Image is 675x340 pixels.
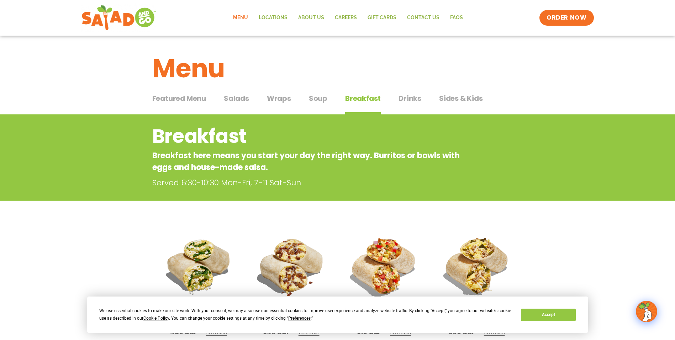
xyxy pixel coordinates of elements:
[445,10,468,26] a: FAQs
[293,10,329,26] a: About Us
[484,328,505,336] span: Details
[81,4,157,32] img: new-SAG-logo-768×292
[439,93,483,104] span: Sides & Kids
[152,91,523,115] div: Tabbed content
[345,93,381,104] span: Breakfast
[329,10,362,26] a: Careers
[267,93,291,104] span: Wraps
[547,14,586,22] span: ORDER NOW
[390,328,411,336] span: Details
[206,328,227,336] span: Details
[402,10,445,26] a: Contact Us
[87,297,588,333] div: Cookie Consent Prompt
[158,225,240,307] img: Product photo for Mediterranean Breakfast Burrito
[152,49,523,88] h1: Menu
[539,10,594,26] a: ORDER NOW
[152,177,469,189] p: Served 6:30-10:30 Mon-Fri, 7-11 Sat-Sun
[521,309,576,321] button: Accept
[250,225,332,307] img: Product photo for Traditional
[228,10,468,26] nav: Menu
[152,93,206,104] span: Featured Menu
[152,150,466,173] p: Breakfast here means you start your day the right way. Burritos or bowls with eggs and house-made...
[436,225,518,307] img: Product photo for Southwest
[99,307,512,322] div: We use essential cookies to make our site work. With your consent, we may also use non-essential ...
[637,302,656,321] img: wpChatIcon
[228,10,253,26] a: Menu
[343,225,425,307] img: Product photo for Fiesta
[399,93,421,104] span: Drinks
[288,316,311,321] span: Preferences
[362,10,402,26] a: GIFT CARDS
[152,122,466,151] h2: Breakfast
[224,93,249,104] span: Salads
[143,316,169,321] span: Cookie Policy
[309,93,327,104] span: Soup
[253,10,293,26] a: Locations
